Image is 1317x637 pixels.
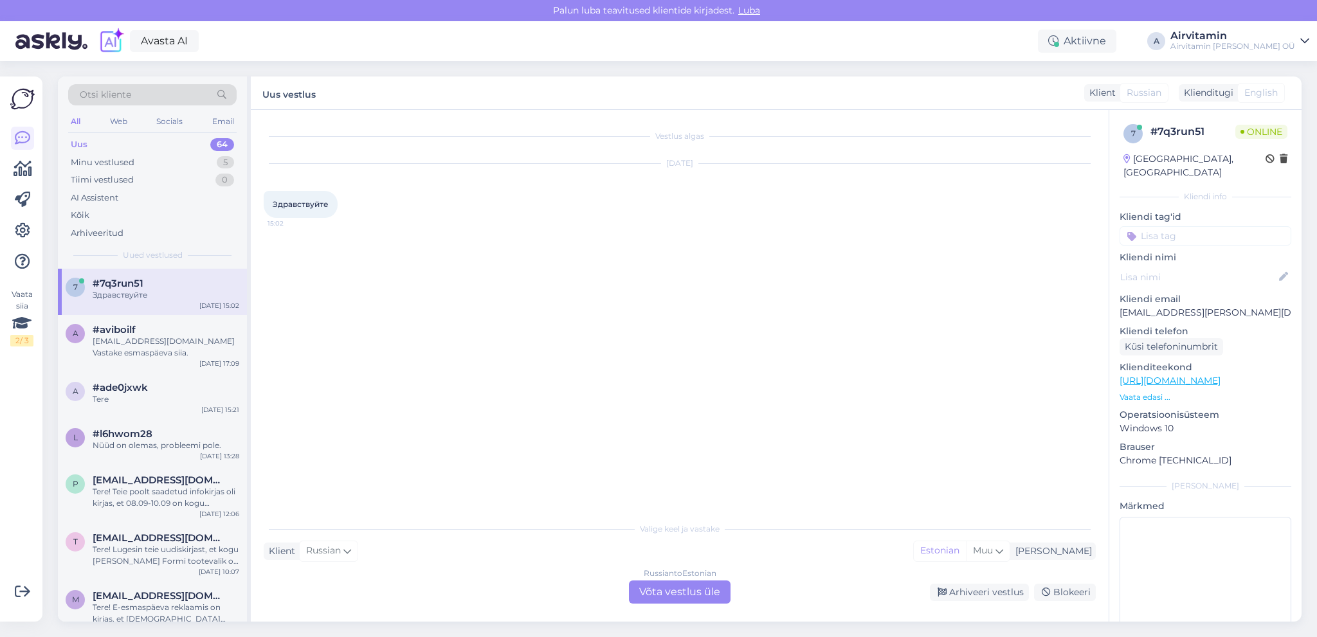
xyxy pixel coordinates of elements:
div: A [1147,32,1165,50]
div: Tere! E-esmaspäeva reklaamis on kirjas, et [DEMOGRAPHIC_DATA] rakendub ka filtritele. Samas, [PER... [93,602,239,625]
p: Vaata edasi ... [1120,391,1291,403]
input: Lisa nimi [1120,270,1276,284]
div: [DATE] 12:06 [199,509,239,519]
div: Minu vestlused [71,156,134,169]
div: Arhiveeri vestlus [930,584,1029,601]
div: AI Assistent [71,192,118,204]
span: Otsi kliente [80,88,131,102]
div: Kõik [71,209,89,222]
div: Tiimi vestlused [71,174,134,186]
div: Tere! Teie poolt saadetud infokirjas oli kirjas, et 08.09-10.09 on kogu [PERSON_NAME] Formi toote... [93,486,239,509]
div: 5 [217,156,234,169]
span: Uued vestlused [123,249,183,261]
p: Brauser [1120,440,1291,454]
div: [DATE] [264,157,1096,169]
span: Muu [973,544,993,556]
span: Russian [1127,86,1161,100]
div: 0 [215,174,234,186]
span: m [72,595,79,604]
span: Luba [734,4,764,16]
img: Askly Logo [10,87,35,111]
span: t [73,537,78,546]
p: Märkmed [1120,499,1291,513]
div: # 7q3run51 [1150,124,1235,139]
div: Airvitamin [1170,31,1295,41]
span: English [1244,86,1278,100]
div: Kliendi info [1120,191,1291,202]
div: All [68,113,83,130]
span: #7q3run51 [93,278,143,289]
div: Russian to Estonian [644,568,716,579]
div: Valige keel ja vastake [264,523,1096,535]
div: 64 [210,138,234,151]
span: Здравствуйте [273,199,329,209]
div: Aktiivne [1038,30,1116,53]
div: Estonian [914,541,966,561]
span: Online [1235,125,1287,139]
div: Email [210,113,237,130]
div: [DATE] 15:02 [199,301,239,310]
span: piret.kattai@gmail.com [93,474,226,486]
span: #l6hwom28 [93,428,152,440]
div: [DATE] 10:07 [199,567,239,577]
span: #aviboilf [93,324,136,336]
input: Lisa tag [1120,226,1291,246]
span: p [73,479,78,489]
div: [DATE] 15:21 [201,405,239,415]
div: Blokeeri [1034,584,1096,601]
div: [GEOGRAPHIC_DATA], [GEOGRAPHIC_DATA] [1123,152,1266,179]
div: Küsi telefoninumbrit [1120,338,1223,355]
div: Vaata siia [10,289,33,346]
p: Klienditeekond [1120,361,1291,374]
span: #ade0jxwk [93,382,148,393]
span: merilin686@hotmail.com [93,590,226,602]
div: Web [107,113,130,130]
div: 2 / 3 [10,335,33,346]
p: Kliendi nimi [1120,251,1291,264]
div: Tere! Lugesin teie uudiskirjast, et kogu [PERSON_NAME] Formi tootevalik on 20% soodsamalt alates ... [93,544,239,567]
span: 7 [73,282,78,292]
div: Klient [1084,86,1116,100]
p: Kliendi email [1120,292,1291,306]
span: a [73,328,78,338]
span: 7 [1131,129,1136,138]
span: Russian [306,544,341,558]
p: Operatsioonisüsteem [1120,408,1291,422]
div: [PERSON_NAME] [1120,480,1291,492]
div: Socials [154,113,185,130]
div: Uus [71,138,87,151]
img: explore-ai [98,28,125,55]
p: [EMAIL_ADDRESS][PERSON_NAME][DOMAIN_NAME] [1120,306,1291,319]
p: Windows 10 [1120,422,1291,435]
div: Võta vestlus üle [629,580,731,604]
span: l [73,433,78,442]
div: Klient [264,544,295,558]
div: [PERSON_NAME] [1010,544,1092,558]
div: [EMAIL_ADDRESS][DOMAIN_NAME] Vastake esmaspäeva siia. [93,336,239,359]
div: Tere [93,393,239,405]
p: Chrome [TECHNICAL_ID] [1120,454,1291,467]
span: triin.nuut@gmail.com [93,532,226,544]
a: AirvitaminAirvitamin [PERSON_NAME] OÜ [1170,31,1309,51]
a: Avasta AI [130,30,199,52]
div: Airvitamin [PERSON_NAME] OÜ [1170,41,1295,51]
div: Vestlus algas [264,130,1096,142]
div: Здравствуйте [93,289,239,301]
div: [DATE] 17:09 [199,359,239,368]
label: Uus vestlus [262,84,316,102]
div: Nüüd on olemas, probleemi pole. [93,440,239,451]
div: Klienditugi [1179,86,1233,100]
span: a [73,386,78,396]
p: Kliendi telefon [1120,325,1291,338]
div: [DATE] 13:28 [200,451,239,461]
a: [URL][DOMAIN_NAME] [1120,375,1221,386]
span: 15:02 [268,219,316,228]
div: Arhiveeritud [71,227,123,240]
p: Kliendi tag'id [1120,210,1291,224]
